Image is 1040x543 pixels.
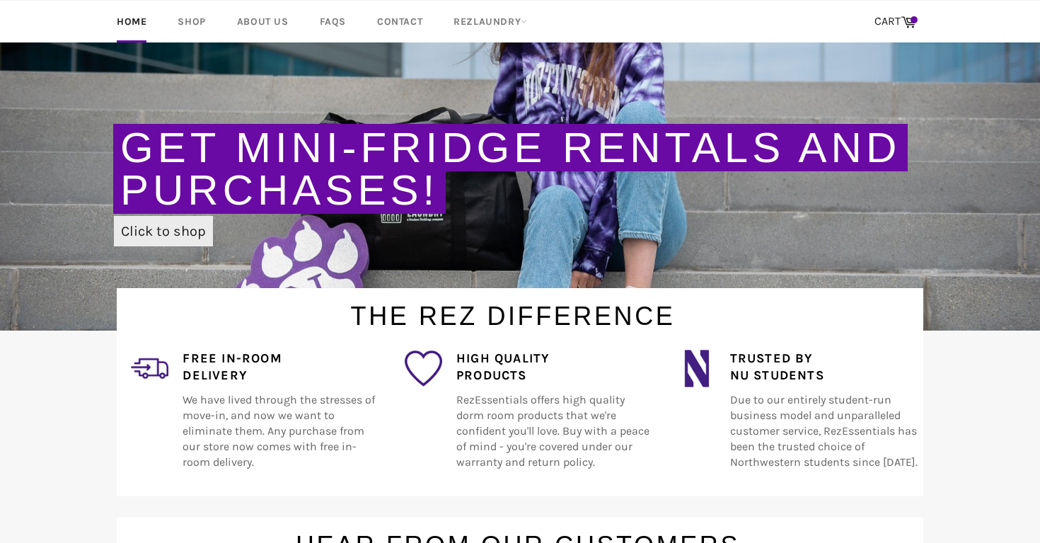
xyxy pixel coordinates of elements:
img: delivery_2.png [131,350,168,387]
h4: High Quality Products [456,350,649,385]
div: Due to our entirely student-run business model and unparalleled customer service, RezEssentials h... [716,350,923,486]
h4: Trusted by NU Students [730,350,923,385]
a: FAQs [306,1,360,42]
a: Click to shop [114,216,213,246]
h1: The Rez Difference [103,288,923,334]
div: We have lived through the stresses of move-in, and now we want to eliminate them. Any purchase fr... [168,350,376,486]
a: CART [867,7,923,37]
a: Get Mini-Fridge Rentals and Purchases! [120,124,901,214]
a: Contact [363,1,437,42]
a: Home [103,1,161,42]
a: RezLaundry [439,1,541,42]
div: RezEssentials offers high quality dorm room products that we're confident you'll love. Buy with a... [442,350,649,486]
img: favorite_1.png [405,350,442,387]
a: About Us [223,1,303,42]
a: Shop [163,1,219,42]
h4: Free In-Room Delivery [183,350,376,385]
img: northwestern_wildcats_tiny.png [678,350,715,387]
